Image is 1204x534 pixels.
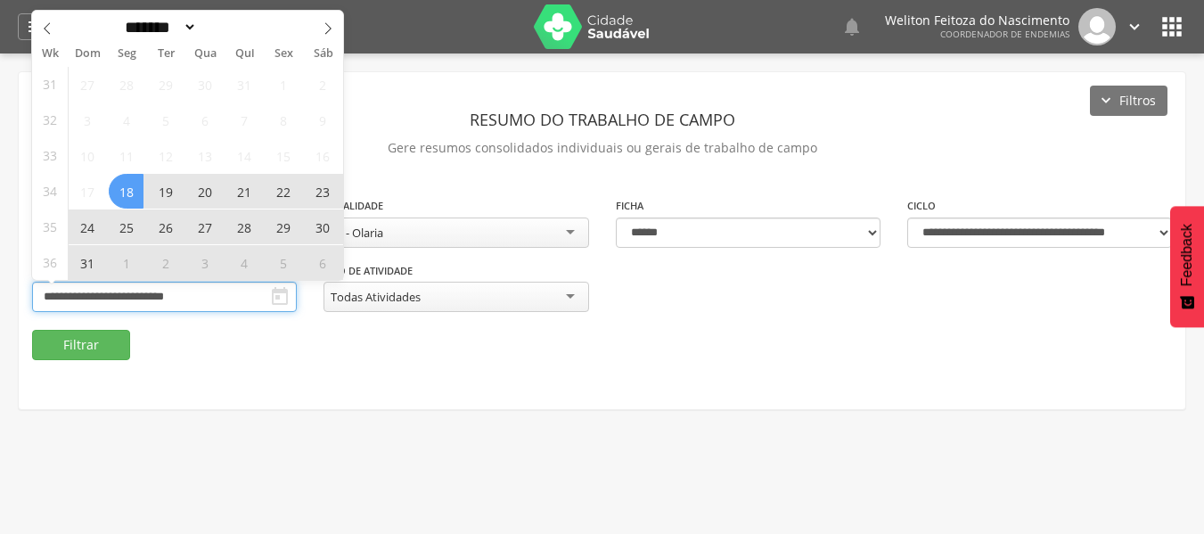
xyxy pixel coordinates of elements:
[907,199,936,213] label: Ciclo
[885,14,1069,27] p: Weliton Feitoza do Nascimento
[305,103,340,137] span: Agosto 9, 2025
[1170,206,1204,327] button: Feedback - Mostrar pesquisa
[119,18,198,37] select: Month
[226,209,261,244] span: Agosto 28, 2025
[148,67,183,102] span: Julho 29, 2025
[304,48,343,60] span: Sáb
[146,48,185,60] span: Ter
[70,103,104,137] span: Agosto 3, 2025
[148,245,183,280] span: Setembro 2, 2025
[305,138,340,173] span: Agosto 16, 2025
[32,103,1172,136] header: Resumo do Trabalho de Campo
[109,138,143,173] span: Agosto 11, 2025
[197,18,256,37] input: Year
[331,225,383,241] div: 96 - Olaria
[841,16,863,37] i: 
[226,138,261,173] span: Agosto 14, 2025
[68,48,107,60] span: Dom
[148,103,183,137] span: Agosto 5, 2025
[225,48,265,60] span: Qui
[1125,8,1144,45] a: 
[841,8,863,45] a: 
[70,245,104,280] span: Agosto 31, 2025
[305,245,340,280] span: Setembro 6, 2025
[43,245,57,280] span: 36
[226,174,261,209] span: Agosto 21, 2025
[26,16,47,37] i: 
[43,103,57,137] span: 32
[107,48,146,60] span: Seg
[148,138,183,173] span: Agosto 12, 2025
[109,209,143,244] span: Agosto 25, 2025
[1090,86,1167,116] button: Filtros
[187,138,222,173] span: Agosto 13, 2025
[185,48,225,60] span: Qua
[305,209,340,244] span: Agosto 30, 2025
[18,13,55,40] a: 
[148,209,183,244] span: Agosto 26, 2025
[265,48,304,60] span: Sex
[148,174,183,209] span: Agosto 19, 2025
[32,41,68,66] span: Wk
[187,209,222,244] span: Agosto 27, 2025
[226,67,261,102] span: Julho 31, 2025
[1158,12,1186,41] i: 
[266,174,300,209] span: Agosto 22, 2025
[109,67,143,102] span: Julho 28, 2025
[266,245,300,280] span: Setembro 5, 2025
[324,199,383,213] label: Localidade
[331,289,421,305] div: Todas Atividades
[109,103,143,137] span: Agosto 4, 2025
[32,136,1172,160] p: Gere resumos consolidados individuais ou gerais de trabalho de campo
[43,138,57,173] span: 33
[266,103,300,137] span: Agosto 8, 2025
[43,209,57,244] span: 35
[109,174,143,209] span: Agosto 18, 2025
[187,67,222,102] span: Julho 30, 2025
[32,330,130,360] button: Filtrar
[187,174,222,209] span: Agosto 20, 2025
[269,286,291,308] i: 
[940,28,1069,40] span: Coordenador de Endemias
[1125,17,1144,37] i: 
[43,174,57,209] span: 34
[266,138,300,173] span: Agosto 15, 2025
[266,67,300,102] span: Agosto 1, 2025
[70,138,104,173] span: Agosto 10, 2025
[226,245,261,280] span: Setembro 4, 2025
[226,103,261,137] span: Agosto 7, 2025
[266,209,300,244] span: Agosto 29, 2025
[43,67,57,102] span: 31
[187,245,222,280] span: Setembro 3, 2025
[324,264,413,278] label: Tipo de Atividade
[70,67,104,102] span: Julho 27, 2025
[109,245,143,280] span: Setembro 1, 2025
[305,67,340,102] span: Agosto 2, 2025
[616,199,643,213] label: Ficha
[70,209,104,244] span: Agosto 24, 2025
[1179,224,1195,286] span: Feedback
[70,174,104,209] span: Agosto 17, 2025
[305,174,340,209] span: Agosto 23, 2025
[187,103,222,137] span: Agosto 6, 2025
